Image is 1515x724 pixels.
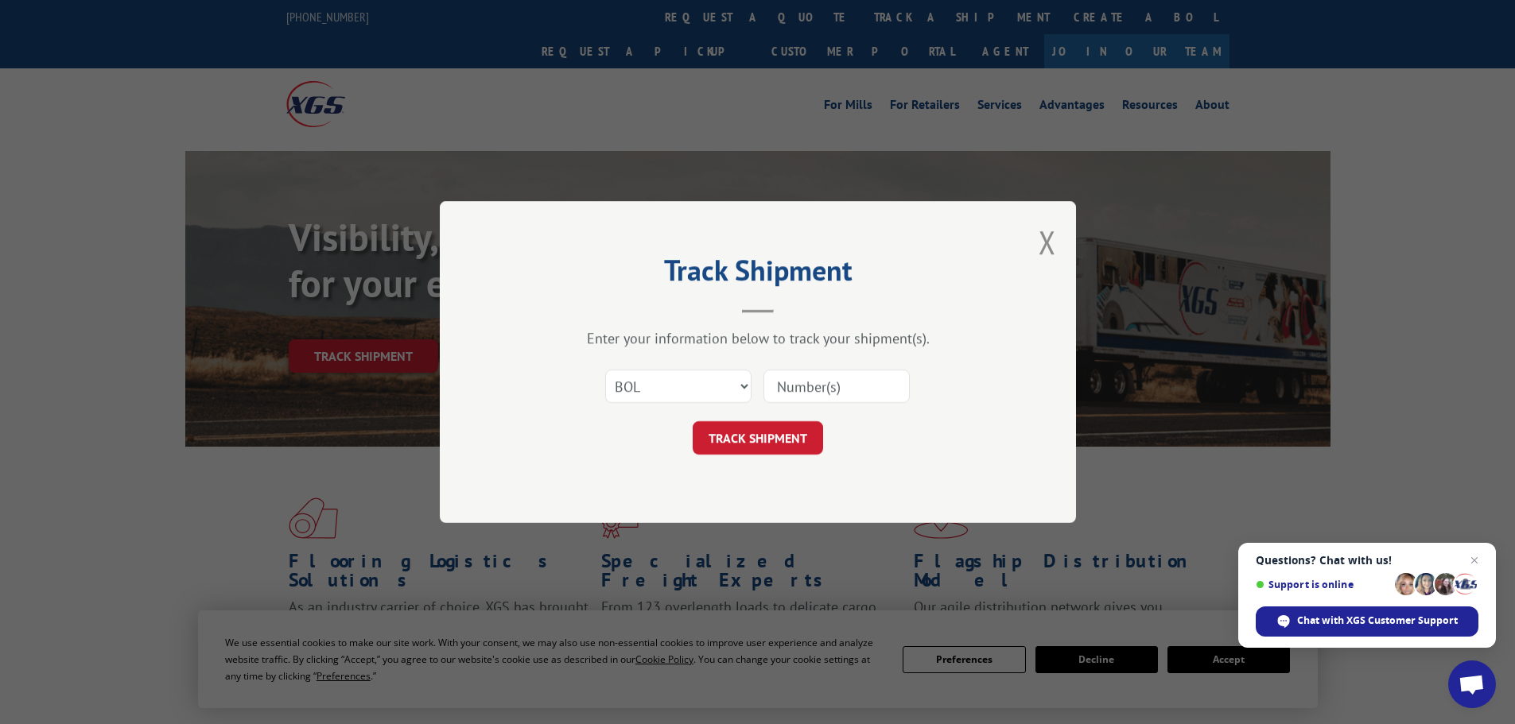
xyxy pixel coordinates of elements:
[1448,660,1496,708] a: Open chat
[519,329,996,347] div: Enter your information below to track your shipment(s).
[1256,606,1478,637] span: Chat with XGS Customer Support
[1297,614,1458,628] span: Chat with XGS Customer Support
[763,370,910,403] input: Number(s)
[1039,221,1056,263] button: Close modal
[1256,579,1389,590] span: Support is online
[693,421,823,455] button: TRACK SHIPMENT
[1256,554,1478,567] span: Questions? Chat with us!
[519,259,996,289] h2: Track Shipment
